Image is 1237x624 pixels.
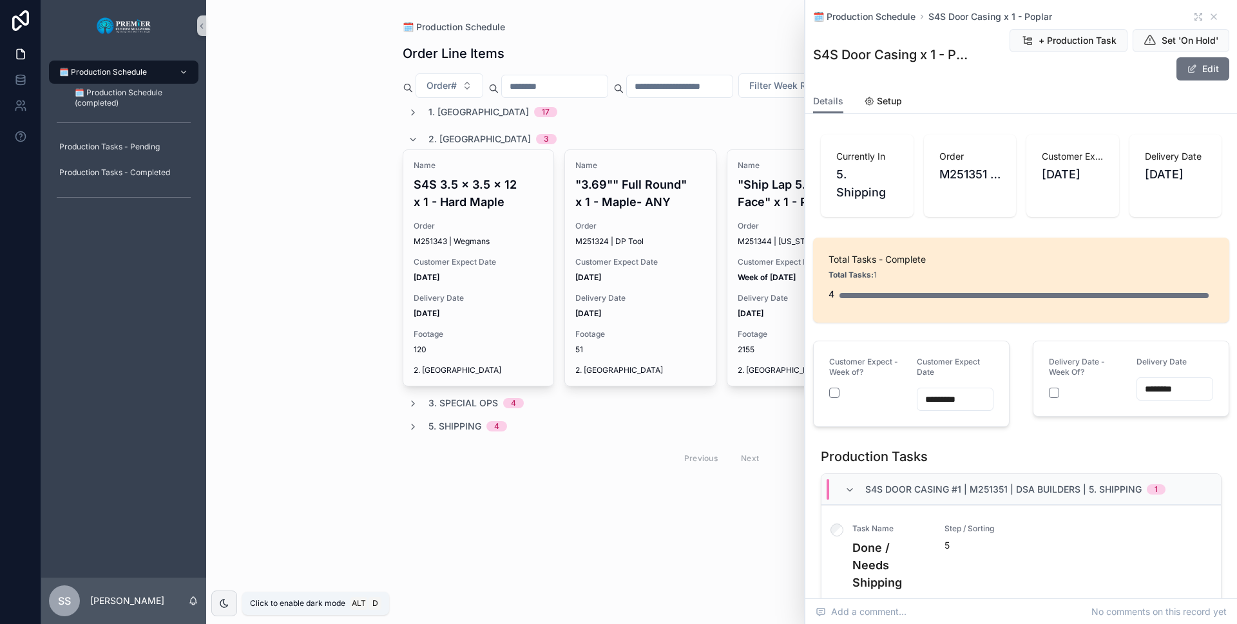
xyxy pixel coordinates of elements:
span: Order [738,221,868,231]
a: 🗓️ Production Schedule (completed) [64,86,198,109]
a: S4S Door Casing x 1 - Poplar [928,10,1052,23]
span: Details [813,95,843,108]
span: Order [575,221,705,231]
strong: [DATE] [414,308,439,318]
span: 5. Shipping [428,420,481,433]
a: 🗓️ Production Schedule [49,61,198,84]
a: Production Tasks - Completed [49,161,198,184]
span: Currently In [836,150,898,163]
a: Task NameDone / Needs ShippingStep / Sorting5 [821,505,1221,609]
span: Click to enable dark mode [250,598,345,609]
h4: Done / Needs Shipping [852,539,929,591]
span: Customer Expect [1042,150,1104,163]
strong: [DATE] [575,308,601,318]
div: 4 [829,281,834,307]
span: 🗓️ Production Schedule (completed) [75,88,186,108]
span: 2155 [738,345,868,355]
span: 2. [GEOGRAPHIC_DATA] [414,365,544,375]
a: Production Tasks - Pending [49,135,198,158]
div: 4 [511,398,516,408]
button: Select Button [738,73,854,98]
span: Production Tasks - Pending [59,142,160,152]
span: Set 'On Hold' [1162,34,1218,47]
span: Customer Expect Date [575,257,705,267]
p: [PERSON_NAME] [90,594,164,607]
span: Alt [352,598,366,609]
span: Delivery Date [1145,150,1207,163]
img: App logo [96,15,152,36]
strong: Total Tasks: [829,270,874,279]
span: Delivery Date [738,293,868,303]
a: 🗓️ Production Schedule [813,10,916,23]
span: 51 [575,345,705,355]
h1: S4S Door Casing x 1 - Poplar [813,46,970,64]
span: No comments on this record yet [1091,605,1227,618]
span: 2. [GEOGRAPHIC_DATA] [428,133,531,146]
span: Order# [427,79,457,92]
span: [DATE] [1042,165,1104,184]
a: Name"3.69"" Full Round" x 1 - Maple- ANYOrderM251324 | DP ToolCustomer Expect Date[DATE]Delivery ... [564,149,716,386]
span: D [370,598,380,609]
span: Delivery Date [1136,357,1187,366]
a: NameS4S 3.5 x 3.5 x 12 x 1 - Hard MapleOrderM251343 | WegmansCustomer Expect Date[DATE]Delivery D... [403,149,555,386]
h4: "Ship Lap 5.125"" Face" x 1 - Poplar [738,176,868,211]
h1: Order Line Items [403,44,504,62]
strong: [DATE] [414,272,439,282]
span: Delivery Date - Week Of? [1049,357,1105,377]
span: Customer Expect Date [738,257,868,267]
span: Add a comment... [816,605,906,618]
div: 4 [494,421,499,431]
span: 1 [829,270,877,280]
span: 1. [GEOGRAPHIC_DATA] [428,106,529,118]
span: 5 [945,539,1021,552]
span: Order [414,221,544,231]
span: Customer Expect Date [414,257,544,267]
h4: S4S 3.5 x 3.5 x 12 x 1 - Hard Maple [414,176,544,211]
button: Select Button [416,73,483,98]
span: Delivery Date [414,293,544,303]
h1: Production Tasks [821,448,928,466]
div: scrollable content [41,52,206,224]
span: Footage [575,329,705,339]
a: 🗓️ Production Schedule [403,21,505,33]
span: + Production Task [1039,34,1117,47]
span: 5. Shipping [836,165,898,202]
span: M251324 | DP Tool [575,236,644,247]
strong: [DATE] [575,272,601,282]
span: SS [58,593,71,609]
span: Production Tasks - Completed [59,167,170,178]
span: Order [939,150,1001,163]
span: Name [575,160,705,171]
button: + Production Task [1010,29,1127,52]
span: Task Name [852,524,929,534]
span: 3. Special Ops [428,397,498,410]
span: Customer Expect Date [917,357,980,377]
span: Footage [738,329,868,339]
span: M251344 | [US_STATE] Hardwoods [738,236,865,247]
span: Footage [414,329,544,339]
div: 1 [1155,484,1158,495]
span: Delivery Date [575,293,705,303]
span: 🗓️ Production Schedule [59,67,147,77]
span: M251343 | Wegmans [414,236,490,247]
a: Details [813,90,843,114]
span: Setup [877,95,902,108]
span: S4S Door Casing #1 | M251351 | DSA Builders | 5. Shipping [865,483,1142,496]
span: [DATE] [1145,165,1207,184]
span: Customer Expect - Week of? [829,357,898,377]
span: Step / Sorting [945,524,1021,534]
span: 2. [GEOGRAPHIC_DATA] [575,365,705,375]
span: 120 [414,345,544,355]
span: Total Tasks - Complete [829,253,1214,266]
a: Setup [864,90,902,115]
span: 2. [GEOGRAPHIC_DATA] [738,365,868,375]
strong: Week of [DATE] [738,272,796,282]
a: Name"Ship Lap 5.125"" Face" x 1 - PoplarOrderM251344 | [US_STATE] HardwoodsCustomer Expect DateWe... [727,149,879,386]
strong: [DATE] [738,308,763,318]
span: Name [414,160,544,171]
button: Edit [1176,57,1229,80]
span: M251351 | DSA Builders [939,165,1001,184]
